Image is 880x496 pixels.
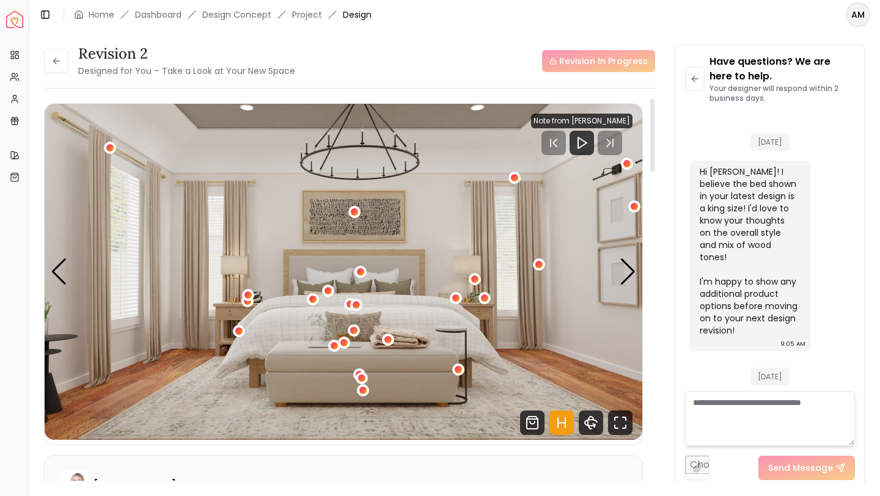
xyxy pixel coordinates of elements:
div: 9:05 AM [780,338,805,350]
span: Design [343,9,372,21]
div: Next slide [620,258,636,285]
button: AM [846,2,870,27]
span: [DATE] [750,133,790,151]
svg: Play [574,136,589,150]
img: Spacejoy Logo [6,11,23,28]
nav: breadcrumb [74,9,372,21]
small: Designed for You – Take a Look at Your New Space [78,65,295,77]
h6: [PERSON_NAME] [94,478,176,492]
p: Have questions? We are here to help. [710,54,855,84]
div: Carousel [45,104,642,440]
svg: Hotspots Toggle [549,410,574,435]
div: Hi [PERSON_NAME]! I believe the bed shown in your latest design is a king size! I'd love to know ... [700,166,798,337]
svg: Shop Products from this design [520,410,544,435]
h3: Revision 2 [78,44,295,64]
a: Dashboard [135,9,182,21]
div: Previous slide [51,258,67,285]
p: Your designer will respond within 2 business days. [710,84,855,103]
span: AM [847,4,869,26]
div: Note from [PERSON_NAME] [531,114,632,128]
li: Design Concept [202,9,271,21]
img: Design Render 1 [45,104,642,440]
svg: 360 View [579,410,603,435]
a: Spacejoy [6,11,23,28]
a: Home [89,9,114,21]
svg: Fullscreen [608,410,632,435]
div: 7 / 7 [45,104,642,440]
a: Project [292,9,322,21]
span: [DATE] [750,368,790,385]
